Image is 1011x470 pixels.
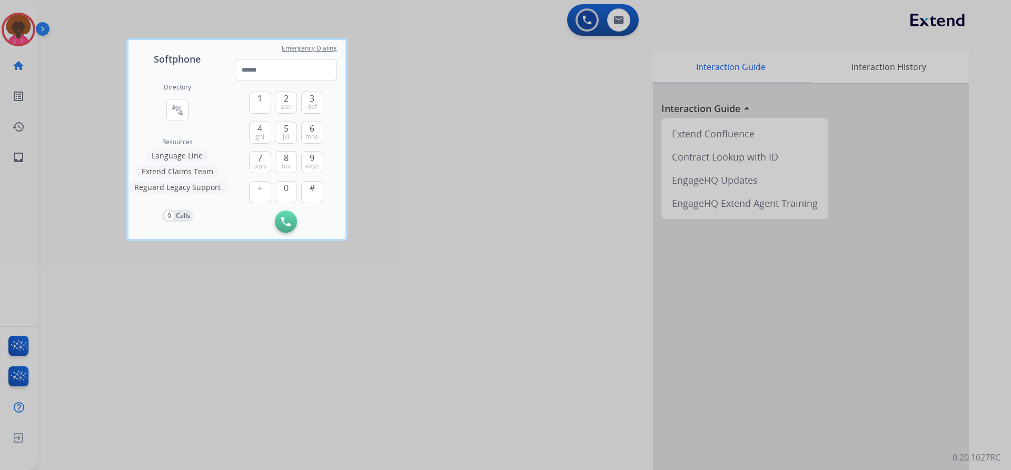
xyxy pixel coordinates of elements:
[154,52,201,66] span: Softphone
[301,92,323,114] button: 3def
[275,122,297,144] button: 5jkl
[136,165,219,178] button: Extend Claims Team
[284,122,289,135] span: 5
[275,151,297,173] button: 8tuv
[164,83,191,92] h2: Directory
[255,133,264,141] span: ghi
[257,122,262,135] span: 4
[284,182,289,194] span: 0
[310,152,314,164] span: 9
[301,122,323,144] button: 6mno
[249,151,271,173] button: 7pqrs
[282,44,337,53] span: Emergency Dialing
[281,217,291,226] img: call-button
[275,92,297,114] button: 2abc
[283,133,289,141] span: jkl
[171,104,184,116] mat-icon: connect_without_contact
[253,162,266,171] span: pqrs
[305,162,319,171] span: wxyz
[249,181,271,203] button: +
[165,211,174,221] p: 0
[310,122,314,135] span: 6
[275,181,297,203] button: 0
[308,103,317,111] span: def
[249,122,271,144] button: 4ghi
[953,451,1000,464] p: 0.20.1027RC
[305,133,319,141] span: mno
[301,151,323,173] button: 9wxyz
[146,149,208,162] button: Language Line
[257,152,262,164] span: 7
[162,138,193,146] span: Resources
[284,152,289,164] span: 8
[284,92,289,105] span: 2
[310,92,314,105] span: 3
[301,181,323,203] button: #
[282,162,291,171] span: tuv
[281,103,291,111] span: abc
[176,211,190,221] p: Calls
[310,182,315,194] span: #
[162,209,193,222] button: 0Calls
[249,92,271,114] button: 1
[129,181,226,194] button: Reguard Legacy Support
[257,182,262,194] span: +
[257,92,262,105] span: 1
